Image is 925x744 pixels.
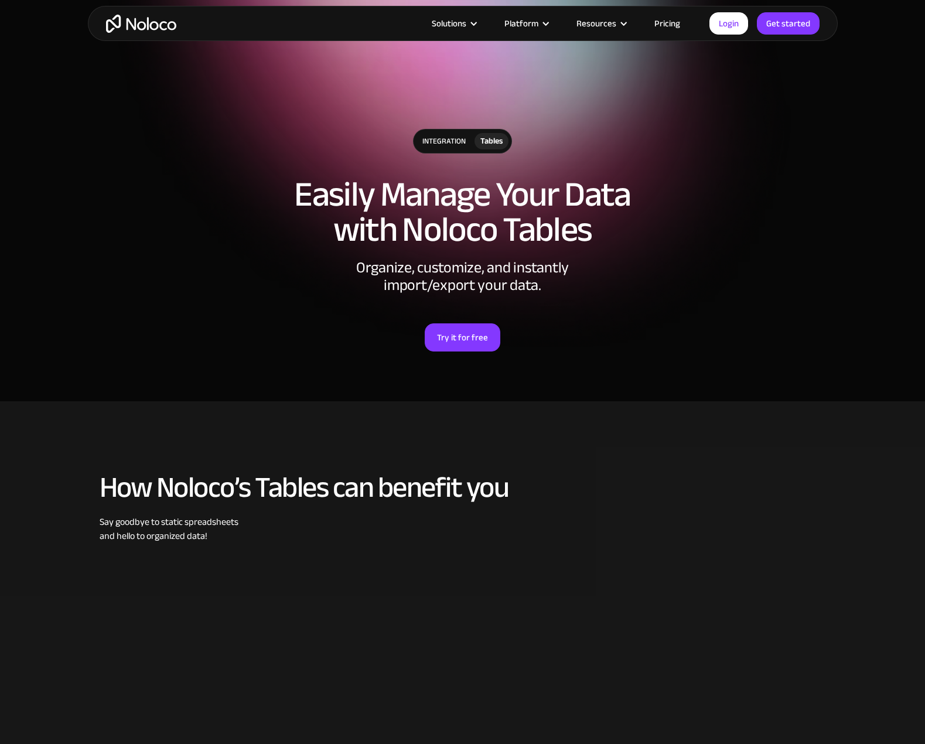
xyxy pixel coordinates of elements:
div: Platform [490,16,562,31]
div: Platform [504,16,538,31]
a: Login [709,12,748,35]
div: Say goodbye to static spreadsheets and hello to organized data! [100,515,826,543]
div: integration [414,129,475,153]
h2: How Noloco’s Tables can benefit you [100,472,826,503]
div: Organize, customize, and instantly import/export your data. [287,259,639,294]
a: Try it for free [425,323,500,351]
div: Tables [480,135,503,148]
a: Get started [757,12,820,35]
div: Try it for free [437,330,488,345]
div: Solutions [417,16,490,31]
div: Resources [562,16,640,31]
div: Solutions [432,16,466,31]
div: Resources [576,16,616,31]
a: home [106,15,176,33]
a: Pricing [640,16,695,31]
h1: Easily Manage Your Data with Noloco Tables [100,177,826,247]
